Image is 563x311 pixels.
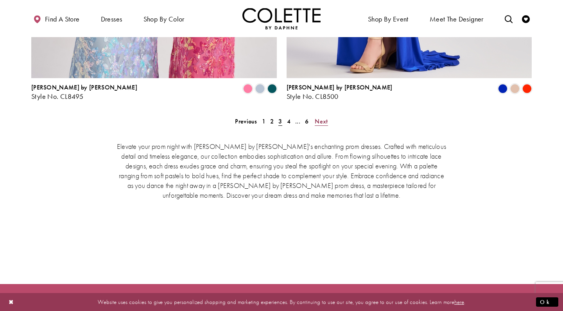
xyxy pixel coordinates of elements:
span: Shop By Event [368,15,409,23]
img: Colette by Daphne [242,8,321,29]
i: Royal Blue [498,84,507,93]
a: 6 [303,116,311,127]
span: ... [295,117,300,125]
a: Check Wishlist [520,8,532,29]
button: Submit Dialog [536,297,558,307]
span: Shop by color [142,8,186,29]
span: Style No. CL8500 [287,92,339,101]
a: Meet the designer [428,8,486,29]
span: [PERSON_NAME] by [PERSON_NAME] [31,83,137,91]
span: 3 [278,117,282,125]
a: Prev Page [233,116,259,127]
a: here [454,298,464,306]
div: Colette by Daphne Style No. CL8500 [287,84,393,100]
i: Champagne [510,84,520,93]
span: Dresses [101,15,122,23]
a: Find a store [31,8,81,29]
i: Cotton Candy [243,84,253,93]
span: Find a store [45,15,80,23]
span: Shop By Event [366,8,411,29]
span: Previous [235,117,257,125]
div: Colette by Daphne Style No. CL8495 [31,84,137,100]
button: Close Dialog [5,295,18,309]
a: Toggle search [503,8,515,29]
i: Scarlet [522,84,532,93]
i: Spruce [267,84,277,93]
a: Next Page [312,116,330,127]
a: Visit Home Page [242,8,321,29]
span: Meet the designer [430,15,484,23]
i: Ice Blue [255,84,265,93]
a: ... [293,116,303,127]
span: Next [315,117,328,125]
p: Website uses cookies to give you personalized shopping and marketing experiences. By continuing t... [56,297,507,307]
span: 1 [262,117,265,125]
span: Shop by color [143,15,185,23]
span: [PERSON_NAME] by [PERSON_NAME] [287,83,393,91]
a: 4 [285,116,293,127]
span: 4 [287,117,290,125]
span: 2 [270,117,274,125]
a: 2 [268,116,276,127]
span: Dresses [99,8,124,29]
p: Elevate your prom night with [PERSON_NAME] by [PERSON_NAME]'s enchanting prom dresses. Crafted wi... [115,141,448,200]
a: 1 [260,116,268,127]
span: Current page [276,116,284,127]
span: 6 [305,117,308,125]
span: Style No. CL8495 [31,92,83,101]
